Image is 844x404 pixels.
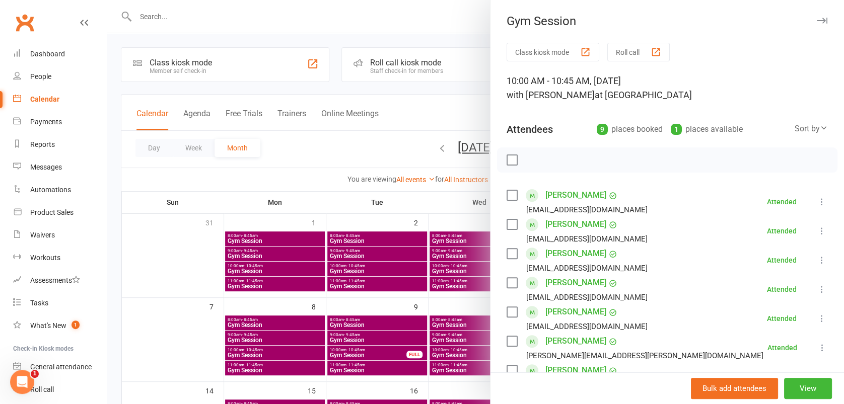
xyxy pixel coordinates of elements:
[30,186,71,194] div: Automations
[72,320,80,329] span: 1
[526,291,648,304] div: [EMAIL_ADDRESS][DOMAIN_NAME]
[30,72,51,80] div: People
[795,122,828,135] div: Sort by
[13,378,106,401] a: Roll call
[13,111,106,133] a: Payments
[30,276,80,284] div: Assessments
[30,163,62,171] div: Messages
[30,118,62,126] div: Payments
[30,50,65,58] div: Dashboard
[767,227,797,234] div: Attended
[30,140,55,148] div: Reports
[30,321,66,330] div: What's New
[13,247,106,269] a: Workouts
[526,262,648,275] div: [EMAIL_ADDRESS][DOMAIN_NAME]
[767,257,797,264] div: Attended
[30,208,74,216] div: Product Sales
[13,292,106,314] a: Tasks
[545,275,606,291] a: [PERSON_NAME]
[13,156,106,179] a: Messages
[767,315,797,322] div: Attended
[545,362,606,378] a: [PERSON_NAME]
[13,224,106,247] a: Waivers
[545,304,606,320] a: [PERSON_NAME]
[30,231,55,239] div: Waivers
[30,254,60,262] div: Workouts
[30,363,92,371] div: General attendance
[13,88,106,111] a: Calendar
[526,320,648,333] div: [EMAIL_ADDRESS][DOMAIN_NAME]
[12,10,37,35] a: Clubworx
[545,187,606,203] a: [PERSON_NAME]
[31,370,39,378] span: 1
[526,349,763,362] div: [PERSON_NAME][EMAIL_ADDRESS][PERSON_NAME][DOMAIN_NAME]
[507,122,553,136] div: Attendees
[507,90,595,100] span: with [PERSON_NAME]
[13,43,106,65] a: Dashboard
[13,179,106,201] a: Automations
[671,122,743,136] div: places available
[13,314,106,337] a: What's New1
[767,286,797,293] div: Attended
[10,370,34,394] iframe: Intercom live chat
[545,246,606,262] a: [PERSON_NAME]
[507,74,828,102] div: 10:00 AM - 10:45 AM, [DATE]
[30,385,54,393] div: Roll call
[767,198,797,205] div: Attended
[595,90,692,100] span: at [GEOGRAPHIC_DATA]
[597,124,608,135] div: 9
[545,333,606,349] a: [PERSON_NAME]
[13,356,106,378] a: General attendance kiosk mode
[691,378,778,399] button: Bulk add attendees
[30,299,48,307] div: Tasks
[526,203,648,216] div: [EMAIL_ADDRESS][DOMAIN_NAME]
[13,269,106,292] a: Assessments
[490,14,844,28] div: Gym Session
[607,43,670,61] button: Roll call
[13,65,106,88] a: People
[784,378,832,399] button: View
[767,344,797,351] div: Attended
[13,201,106,224] a: Product Sales
[671,124,682,135] div: 1
[507,43,599,61] button: Class kiosk mode
[526,232,648,246] div: [EMAIL_ADDRESS][DOMAIN_NAME]
[545,216,606,232] a: [PERSON_NAME]
[13,133,106,156] a: Reports
[597,122,663,136] div: places booked
[30,95,59,103] div: Calendar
